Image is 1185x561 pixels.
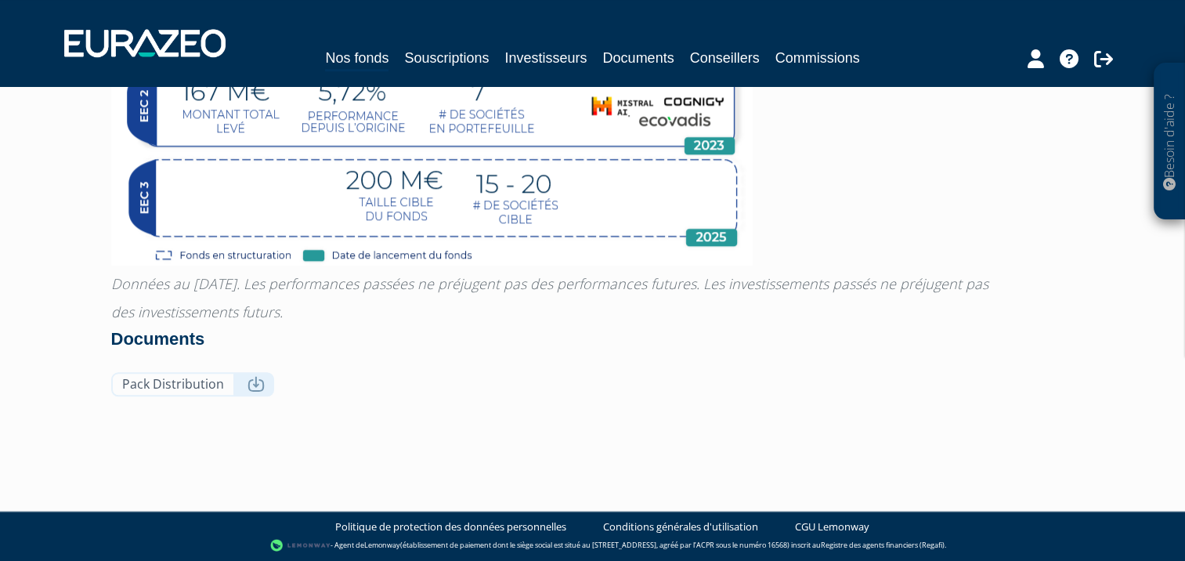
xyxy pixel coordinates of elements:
a: Documents [603,47,674,69]
a: Investisseurs [504,47,587,69]
p: Besoin d'aide ? [1161,71,1179,212]
a: Lemonway [364,539,400,549]
div: - Agent de (établissement de paiement dont le siège social est situé au [STREET_ADDRESS], agréé p... [16,537,1169,553]
strong: Documents [111,329,205,349]
a: CGU Lemonway [795,519,869,534]
em: des investissements futurs. [111,302,283,321]
a: Politique de protection des données personnelles [335,519,566,534]
img: logo-lemonway.png [270,537,331,553]
img: 1732889491-logotype_eurazeo_blanc_rvb.png [64,29,226,57]
a: Conditions générales d'utilisation [603,519,758,534]
a: Conseillers [690,47,760,69]
em: Données au [DATE]. Les performances passées ne préjugent pas des performances futures. Les invest... [111,274,988,293]
a: Commissions [775,47,860,69]
a: Registre des agents financiers (Regafi) [821,539,945,549]
a: Nos fonds [325,47,388,71]
a: Pack Distribution [111,372,274,396]
a: Souscriptions [404,47,489,69]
